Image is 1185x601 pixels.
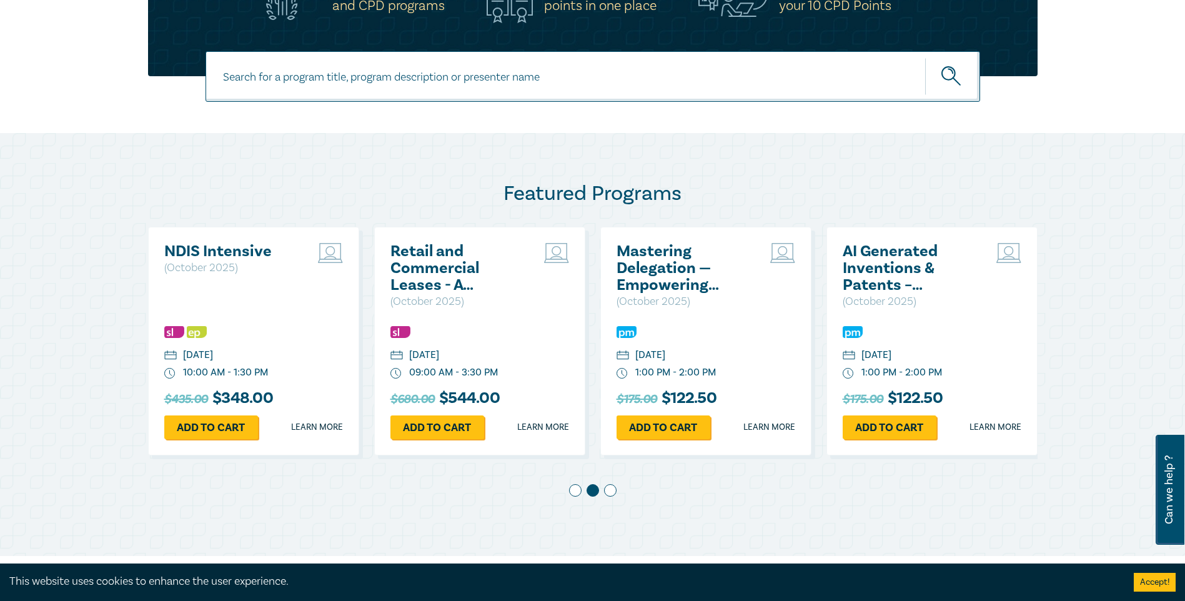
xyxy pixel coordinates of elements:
h2: Featured Programs [148,181,1038,206]
a: Learn more [969,421,1021,434]
a: NDIS Intensive [164,243,299,260]
a: Mastering Delegation — Empowering Junior Lawyers for Success [617,243,751,294]
img: watch [390,368,402,379]
img: calendar [843,350,855,362]
a: Learn more [743,421,795,434]
a: Add to cart [617,415,710,439]
img: calendar [164,350,177,362]
a: Retail and Commercial Leases - A Practical Guide ([DATE]) [390,243,525,294]
h3: $ 544.00 [390,389,500,409]
a: Add to cart [164,415,258,439]
span: $175.00 [617,389,657,409]
a: Learn more [291,421,343,434]
button: Accept cookies [1134,573,1176,592]
h3: $ 348.00 [164,389,273,409]
div: [DATE] [861,348,891,362]
div: 1:00 PM - 2:00 PM [861,365,942,380]
img: watch [843,368,854,379]
div: 09:00 AM - 3:30 PM [409,365,498,380]
div: 10:00 AM - 1:30 PM [183,365,268,380]
img: watch [164,368,176,379]
p: ( October 2025 ) [390,294,525,310]
p: ( October 2025 ) [843,294,977,310]
span: $680.00 [390,389,435,409]
img: Substantive Law [164,326,184,338]
p: ( October 2025 ) [617,294,751,310]
a: Learn more [517,421,569,434]
span: Can we help ? [1163,442,1175,537]
img: Practice Management & Business Skills [617,326,637,338]
a: AI Generated Inventions & Patents – Navigating Legal Uncertainty [843,243,977,294]
h3: $ 122.50 [843,389,943,409]
div: [DATE] [409,348,439,362]
p: ( October 2025 ) [164,260,299,276]
span: $175.00 [843,389,883,409]
img: Live Stream [318,243,343,263]
img: Live Stream [770,243,795,263]
a: Add to cart [843,415,936,439]
input: Search for a program title, program description or presenter name [206,51,980,102]
div: This website uses cookies to enhance the user experience. [9,574,1115,590]
img: calendar [617,350,629,362]
div: [DATE] [183,348,213,362]
div: [DATE] [635,348,665,362]
img: Live Stream [544,243,569,263]
img: Live Stream [996,243,1021,263]
div: 1:00 PM - 2:00 PM [635,365,716,380]
img: calendar [390,350,403,362]
img: Substantive Law [390,326,410,338]
img: watch [617,368,628,379]
img: Ethics & Professional Responsibility [187,326,207,338]
a: Add to cart [390,415,484,439]
span: $435.00 [164,389,208,409]
h3: $ 122.50 [617,389,716,409]
img: Practice Management & Business Skills [843,326,863,338]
